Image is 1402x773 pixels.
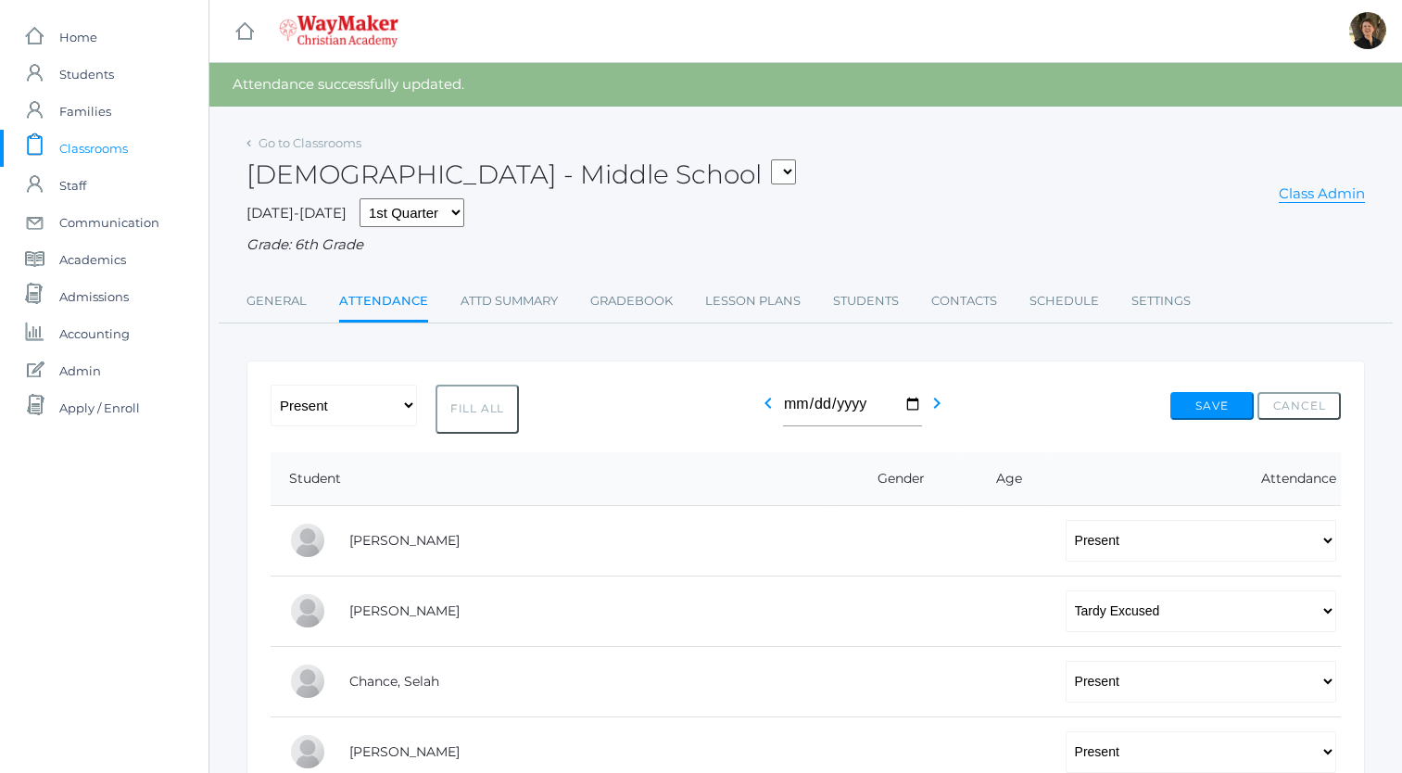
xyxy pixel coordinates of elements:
a: [PERSON_NAME] [349,532,460,549]
a: Class Admin [1279,184,1365,203]
a: [PERSON_NAME] [349,602,460,619]
a: Settings [1131,283,1191,320]
a: [PERSON_NAME] [349,743,460,760]
th: Age [957,452,1046,506]
div: Josey Baker [289,522,326,559]
th: Student [271,452,830,506]
a: Attendance [339,283,428,323]
a: Students [833,283,899,320]
i: chevron_left [757,392,779,414]
a: General [246,283,307,320]
i: chevron_right [926,392,948,414]
span: Communication [59,204,159,241]
button: Save [1170,392,1254,420]
span: Accounting [59,315,130,352]
th: Gender [830,452,958,506]
div: Grade: 6th Grade [246,234,1365,256]
span: Classrooms [59,130,128,167]
a: Contacts [931,283,997,320]
button: Cancel [1257,392,1341,420]
a: Go to Classrooms [259,135,361,150]
button: Fill All [436,385,519,434]
div: Selah Chance [289,663,326,700]
span: Admin [59,352,101,389]
a: Lesson Plans [705,283,801,320]
span: Academics [59,241,126,278]
a: Attd Summary [461,283,558,320]
span: [DATE]-[DATE] [246,204,347,222]
a: chevron_left [757,400,779,418]
span: Home [59,19,97,56]
th: Attendance [1047,452,1341,506]
a: chevron_right [926,400,948,418]
a: Chance, Selah [349,673,439,690]
div: Attendance successfully updated. [209,63,1402,107]
span: Families [59,93,111,130]
div: Levi Erner [289,733,326,770]
div: Dianna Renz [1349,12,1386,49]
a: Schedule [1029,283,1099,320]
div: Gabby Brozek [289,592,326,629]
h2: [DEMOGRAPHIC_DATA] - Middle School [246,160,796,189]
span: Students [59,56,114,93]
span: Apply / Enroll [59,389,140,426]
img: waymaker-logo-stack-white-1602f2b1af18da31a5905e9982d058868370996dac5278e84edea6dabf9a3315.png [279,15,398,47]
span: Staff [59,167,86,204]
a: Gradebook [590,283,673,320]
span: Admissions [59,278,129,315]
